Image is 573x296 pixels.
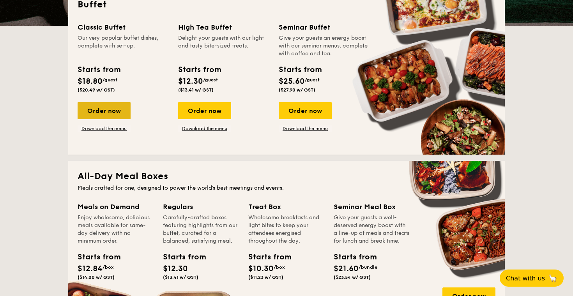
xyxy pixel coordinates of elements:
span: ($13.41 w/ GST) [163,275,198,280]
div: Classic Buffet [78,22,169,33]
div: Seminar Buffet [279,22,370,33]
div: Starts from [78,64,120,76]
span: /guest [305,77,320,83]
span: ($13.41 w/ GST) [178,87,214,93]
div: Starts from [78,251,113,263]
span: $12.84 [78,264,103,273]
span: $18.80 [78,77,103,86]
span: $21.60 [334,264,359,273]
div: Give your guests an energy boost with our seminar menus, complete with coffee and tea. [279,34,370,58]
div: Order now [78,102,131,119]
a: Download the menu [78,125,131,132]
div: Starts from [279,64,321,76]
div: Starts from [178,64,221,76]
span: $12.30 [178,77,203,86]
span: ($14.00 w/ GST) [78,275,115,280]
div: Delight your guests with our light and tasty bite-sized treats. [178,34,269,58]
div: Meals on Demand [78,201,154,212]
span: Chat with us [506,275,545,282]
span: ($23.54 w/ GST) [334,275,371,280]
span: ($27.90 w/ GST) [279,87,315,93]
div: Treat Box [248,201,324,212]
div: High Tea Buffet [178,22,269,33]
h2: All-Day Meal Boxes [78,170,495,183]
span: /guest [103,77,117,83]
div: Our very popular buffet dishes, complete with set-up. [78,34,169,58]
a: Download the menu [279,125,332,132]
div: Meals crafted for one, designed to power the world's best meetings and events. [78,184,495,192]
div: Order now [178,102,231,119]
span: $10.30 [248,264,274,273]
div: Starts from [248,251,283,263]
span: 🦙 [548,274,557,283]
div: Wholesome breakfasts and light bites to keep your attendees energised throughout the day. [248,214,324,245]
div: Enjoy wholesome, delicious meals available for same-day delivery with no minimum order. [78,214,154,245]
div: Order now [279,102,332,119]
span: $25.60 [279,77,305,86]
div: Give your guests a well-deserved energy boost with a line-up of meals and treats for lunch and br... [334,214,410,245]
a: Download the menu [178,125,231,132]
span: /box [103,264,114,270]
span: ($11.23 w/ GST) [248,275,283,280]
div: Starts from [334,251,369,263]
button: Chat with us🦙 [500,270,564,287]
span: /bundle [359,264,377,270]
span: ($20.49 w/ GST) [78,87,115,93]
div: Carefully-crafted boxes featuring highlights from our buffet, curated for a balanced, satisfying ... [163,214,239,245]
span: /box [274,264,285,270]
div: Seminar Meal Box [334,201,410,212]
span: $12.30 [163,264,188,273]
span: /guest [203,77,218,83]
div: Regulars [163,201,239,212]
div: Starts from [163,251,198,263]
